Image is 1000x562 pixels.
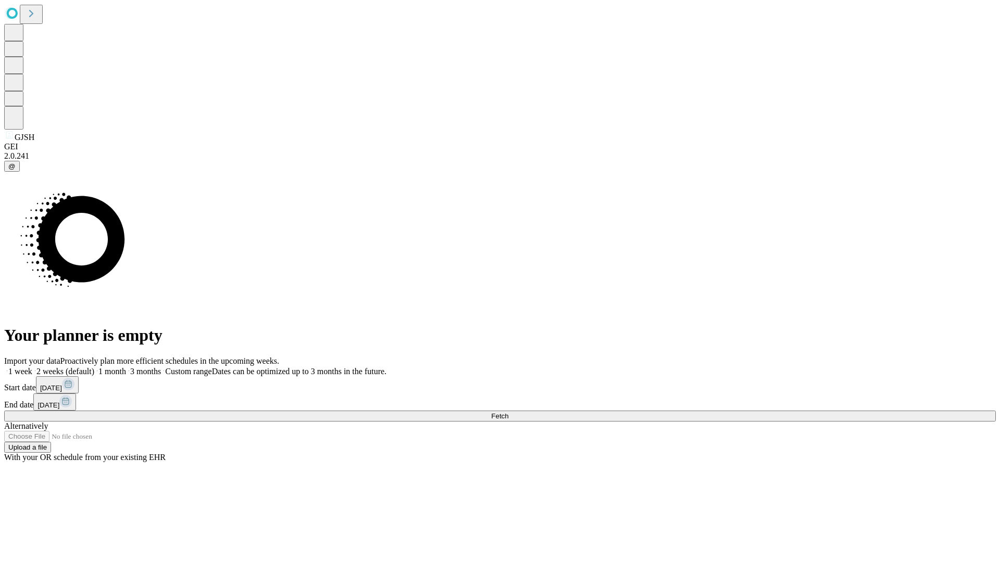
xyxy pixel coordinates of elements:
span: With your OR schedule from your existing EHR [4,453,166,462]
span: [DATE] [37,401,59,409]
span: @ [8,162,16,170]
span: 2 weeks (default) [36,367,94,376]
button: [DATE] [36,376,79,393]
div: GEI [4,142,996,151]
div: End date [4,393,996,411]
h1: Your planner is empty [4,326,996,345]
span: Proactively plan more efficient schedules in the upcoming weeks. [60,356,279,365]
span: Custom range [165,367,211,376]
span: 1 week [8,367,32,376]
button: Fetch [4,411,996,421]
span: 3 months [130,367,161,376]
button: @ [4,161,20,172]
span: Import your data [4,356,60,365]
span: Fetch [491,412,508,420]
span: GJSH [15,133,34,142]
span: [DATE] [40,384,62,392]
div: 2.0.241 [4,151,996,161]
span: 1 month [98,367,126,376]
span: Dates can be optimized up to 3 months in the future. [212,367,386,376]
button: [DATE] [33,393,76,411]
span: Alternatively [4,421,48,430]
div: Start date [4,376,996,393]
button: Upload a file [4,442,51,453]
